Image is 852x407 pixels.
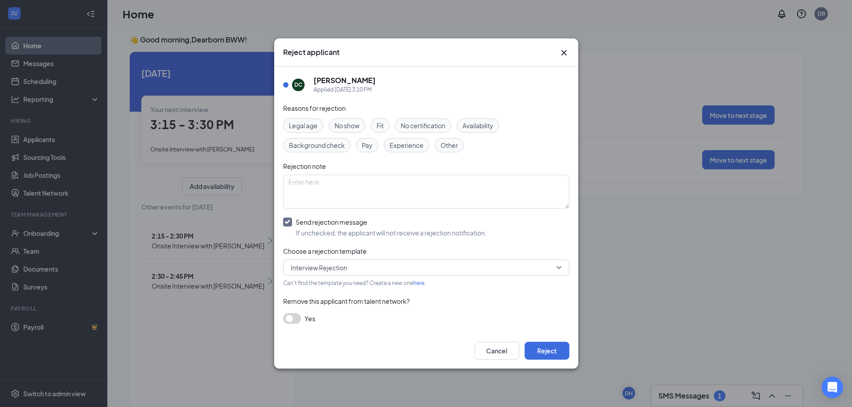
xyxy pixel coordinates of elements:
[390,140,424,150] span: Experience
[401,121,445,130] span: No certification
[559,47,569,58] button: Close
[283,47,339,57] h3: Reject applicant
[335,121,360,130] span: No show
[291,261,347,274] span: Interview Rejection
[294,81,302,88] div: DC
[314,76,376,85] h5: [PERSON_NAME]
[283,280,426,286] span: Can't find the template you need? Create a new one .
[283,104,346,112] span: Reasons for rejection
[362,140,373,150] span: Pay
[822,377,843,398] div: Open Intercom Messenger
[475,342,519,360] button: Cancel
[413,280,424,286] a: here
[525,342,569,360] button: Reject
[377,121,384,130] span: Fit
[462,121,493,130] span: Availability
[559,47,569,58] svg: Cross
[305,313,315,324] span: Yes
[314,85,376,94] div: Applied [DATE] 3:10 PM
[283,297,410,305] span: Remove this applicant from talent network?
[441,140,458,150] span: Other
[283,247,367,255] span: Choose a rejection template
[283,162,326,170] span: Rejection note
[289,121,318,130] span: Legal age
[289,140,345,150] span: Background check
